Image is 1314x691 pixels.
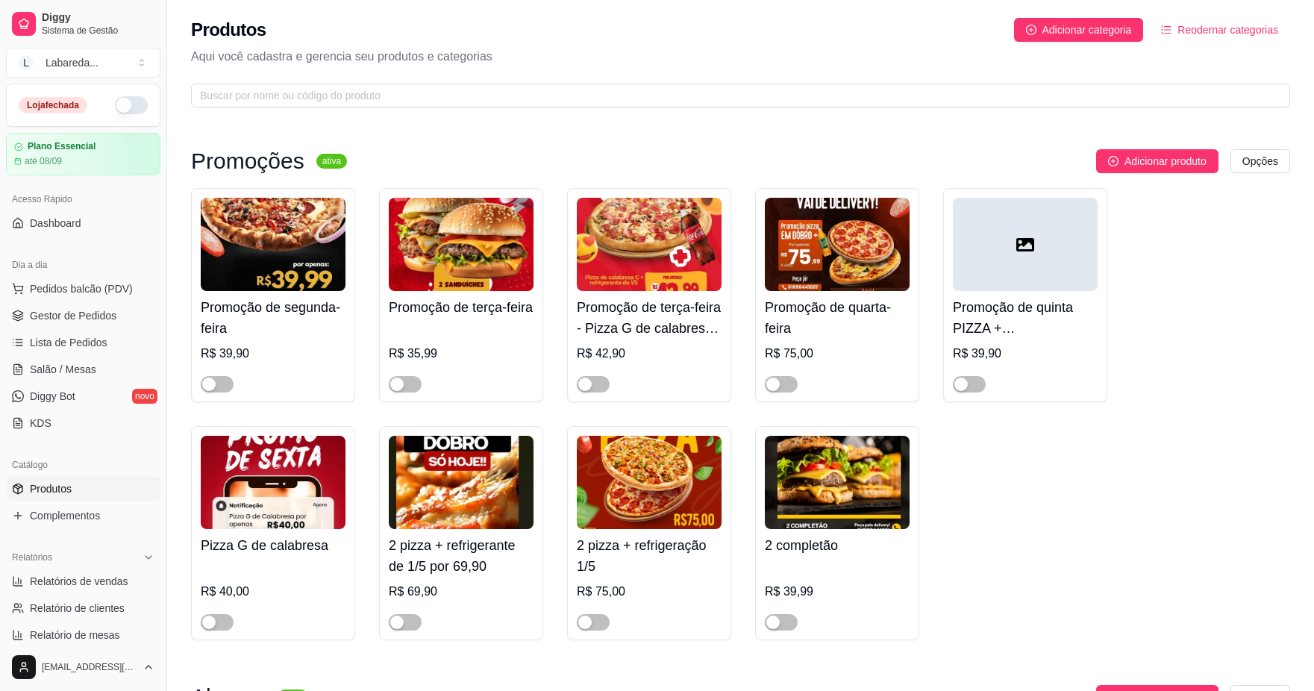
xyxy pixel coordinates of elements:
[30,601,125,616] span: Relatório de clientes
[201,345,345,363] div: R$ 39,90
[191,48,1290,66] p: Aqui você cadastra e gerencia seu produtos e categorias
[6,384,160,408] a: Diggy Botnovo
[201,297,345,339] h4: Promoção de segunda-feira
[1149,18,1290,42] button: Reodernar categorias
[46,55,98,70] div: Labareda ...
[765,198,910,291] img: product-image
[25,155,62,167] article: até 08/09
[19,97,87,113] div: Loja fechada
[30,335,107,350] span: Lista de Pedidos
[42,11,154,25] span: Diggy
[6,133,160,175] a: Plano Essencialaté 08/09
[30,308,116,323] span: Gestor de Pedidos
[6,649,160,685] button: [EMAIL_ADDRESS][DOMAIN_NAME]
[577,198,722,291] img: product-image
[6,331,160,354] a: Lista de Pedidos
[12,551,52,563] span: Relatórios
[577,436,722,529] img: product-image
[42,25,154,37] span: Sistema de Gestão
[6,277,160,301] button: Pedidos balcão (PDV)
[6,304,160,328] a: Gestor de Pedidos
[201,535,345,556] h4: Pizza G de calabresa
[765,345,910,363] div: R$ 75,00
[200,87,1269,104] input: Buscar por nome ou código do produto
[28,141,96,152] article: Plano Essencial
[1177,22,1278,38] span: Reodernar categorias
[1026,25,1036,35] span: plus-circle
[6,357,160,381] a: Salão / Mesas
[1042,22,1132,38] span: Adicionar categoria
[577,535,722,577] h4: 2 pizza + refrigeração 1/5
[1230,149,1290,173] button: Opções
[953,297,1098,339] h4: Promoção de quinta PIZZA + REFRIGERANTE 1/5
[6,253,160,277] div: Dia a dia
[6,411,160,435] a: KDS
[953,345,1098,363] div: R$ 39,90
[1242,153,1278,169] span: Opções
[389,583,534,601] div: R$ 69,90
[6,477,160,501] a: Produtos
[765,535,910,556] h4: 2 completão
[1124,153,1207,169] span: Adicionar produto
[201,198,345,291] img: product-image
[115,96,148,114] button: Alterar Status
[6,569,160,593] a: Relatórios de vendas
[6,6,160,42] a: DiggySistema de Gestão
[191,18,266,42] h2: Produtos
[389,535,534,577] h4: 2 pizza + refrigerante de 1/5 por 69,90
[765,436,910,529] img: product-image
[30,281,133,296] span: Pedidos balcão (PDV)
[30,389,75,404] span: Diggy Bot
[6,596,160,620] a: Relatório de clientes
[389,297,534,318] h4: Promoção de terça-feira
[30,628,120,642] span: Relatório de mesas
[1096,149,1218,173] button: Adicionar produto
[6,48,160,78] button: Select a team
[765,297,910,339] h4: Promoção de quarta-feira
[577,345,722,363] div: R$ 42,90
[389,198,534,291] img: product-image
[1161,25,1171,35] span: ordered-list
[1108,156,1119,166] span: plus-circle
[19,55,34,70] span: L
[42,661,137,673] span: [EMAIL_ADDRESS][DOMAIN_NAME]
[30,481,72,496] span: Produtos
[577,297,722,339] h4: Promoção de terça-feira - Pizza G de calabresa + refrigerante de 1/5
[30,508,100,523] span: Complementos
[6,453,160,477] div: Catálogo
[30,216,81,231] span: Dashboard
[316,154,347,169] sup: ativa
[389,345,534,363] div: R$ 35,99
[30,362,96,377] span: Salão / Mesas
[30,574,128,589] span: Relatórios de vendas
[201,583,345,601] div: R$ 40,00
[6,504,160,528] a: Complementos
[30,416,51,431] span: KDS
[577,583,722,601] div: R$ 75,00
[6,623,160,647] a: Relatório de mesas
[201,436,345,529] img: product-image
[389,436,534,529] img: product-image
[6,211,160,235] a: Dashboard
[6,187,160,211] div: Acesso Rápido
[191,152,304,170] h3: Promoções
[1014,18,1144,42] button: Adicionar categoria
[765,583,910,601] div: R$ 39,99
